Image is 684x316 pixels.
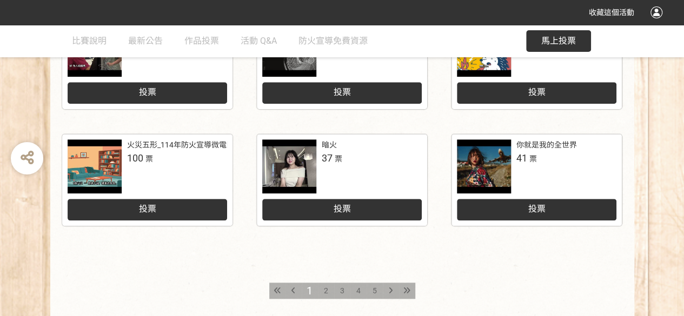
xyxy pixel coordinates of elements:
[184,36,219,46] span: 作品投票
[128,25,163,57] a: 最新公告
[516,152,527,164] span: 41
[333,87,350,97] span: 投票
[72,25,107,57] a: 比賽說明
[241,36,277,46] span: 活動 Q&A
[373,286,377,295] span: 5
[257,17,427,109] a: 房裡散不去的煙29票投票
[184,25,219,57] a: 作品投票
[127,139,264,151] div: 火災五形_114年防火宣導微電影徵選競賽
[451,17,622,109] a: 當火來 動起來！72票投票
[529,154,537,163] span: 票
[335,154,342,163] span: 票
[307,284,313,297] span: 1
[62,134,233,226] a: 火災五形_114年防火宣導微電影徵選競賽100票投票
[72,36,107,46] span: 比賽說明
[322,152,333,164] span: 37
[322,139,337,151] div: 暗火
[340,286,344,295] span: 3
[62,17,233,109] a: 防火宣導-人離火熄35票投票
[138,204,156,214] span: 投票
[528,204,545,214] span: 投票
[298,36,368,46] span: 防火宣導免費資源
[241,25,277,57] a: 活動 Q&A
[526,30,591,52] button: 馬上投票
[257,134,427,226] a: 暗火37票投票
[138,87,156,97] span: 投票
[451,134,622,226] a: 你就是我的全世界41票投票
[145,154,153,163] span: 票
[589,8,634,17] span: 收藏這個活動
[516,139,577,151] div: 你就是我的全世界
[298,25,368,57] a: 防火宣導免費資源
[541,36,576,46] span: 馬上投票
[324,286,328,295] span: 2
[333,204,350,214] span: 投票
[528,87,545,97] span: 投票
[128,36,163,46] span: 最新公告
[356,286,361,295] span: 4
[127,152,143,164] span: 100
